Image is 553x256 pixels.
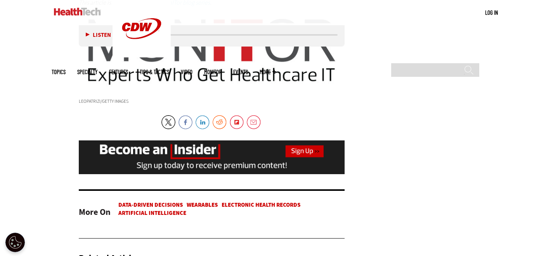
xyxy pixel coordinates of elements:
[118,209,186,217] a: Artificial Intelligence
[5,233,25,252] div: Cookie Settings
[222,201,300,209] a: Electronic Health Records
[79,99,345,104] div: LeoPatrizi/Getty Images
[52,69,66,75] span: Topics
[204,69,222,75] a: MonITor
[5,233,25,252] button: Open Preferences
[77,69,97,75] span: Specialty
[485,9,498,16] a: Log in
[118,201,183,209] a: Data-Driven Decisions
[233,69,248,75] a: Events
[140,69,169,75] a: Tips & Tactics
[187,201,218,209] a: Wearables
[54,8,101,16] img: Home
[113,51,171,59] a: CDW
[485,9,498,17] div: User menu
[181,69,192,75] a: Video
[260,69,276,75] span: More
[109,69,128,75] a: Features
